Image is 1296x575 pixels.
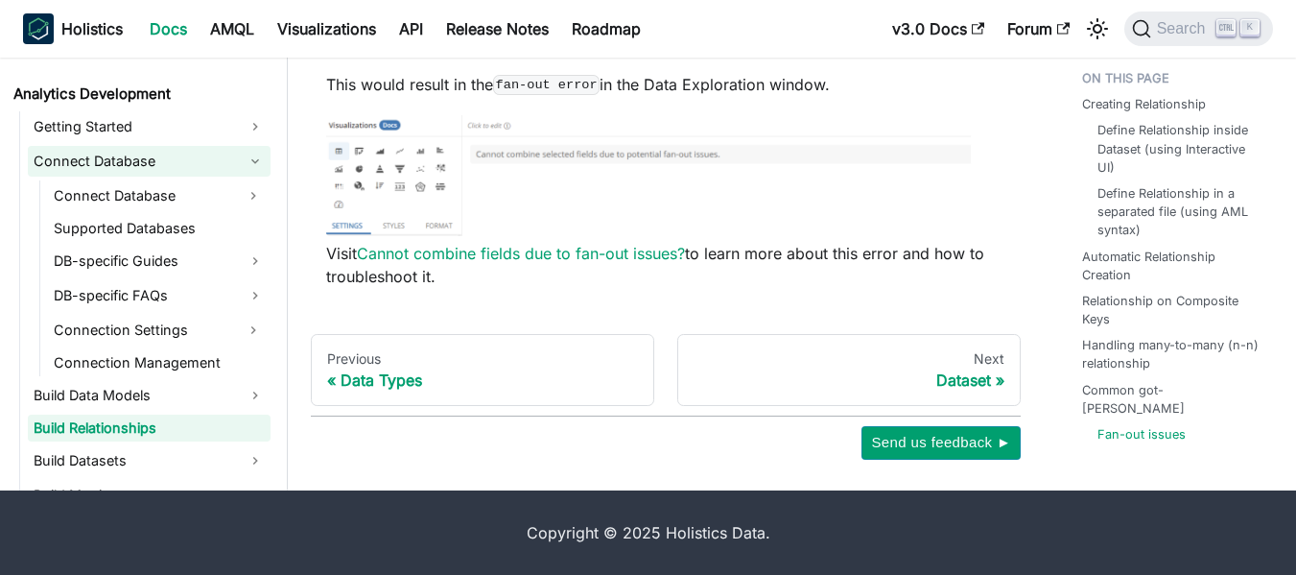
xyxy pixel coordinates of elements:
[388,13,435,44] a: API
[694,350,1004,368] div: Next
[48,215,271,242] a: Supported Databases
[1151,20,1217,37] span: Search
[1097,425,1186,443] a: Fan-out issues
[23,13,54,44] img: Holistics
[357,244,685,263] a: Cannot combine fields due to fan-out issues?
[677,334,1021,407] a: NextDataset
[23,13,123,44] a: HolisticsHolistics
[1082,13,1113,44] button: Switch between dark and light mode (currently light mode)
[311,334,1021,407] nav: Docs pages
[28,445,271,476] a: Build Datasets
[1240,19,1260,36] kbd: K
[1097,122,1258,178] a: Define Relationship inside Dataset (using Interactive UI)
[61,17,123,40] b: Holistics
[48,246,271,276] a: DB-specific Guides
[1082,337,1265,373] a: Handling many-to-many (n-n) relationship
[28,111,271,142] a: Getting Started
[48,315,236,346] a: Connection Settings
[48,180,236,211] a: Connect Database
[493,75,600,94] code: fan-out error
[236,315,271,346] button: Expand sidebar category 'Connection Settings'
[326,242,1005,288] p: Visit to learn more about this error and how to troubleshoot it.
[996,13,1081,44] a: Forum
[1082,381,1265,418] a: Common got-[PERSON_NAME]
[326,73,1005,96] p: This would result in the in the Data Exploration window.
[266,13,388,44] a: Visualizations
[881,13,996,44] a: v3.0 Docs
[327,350,638,368] div: Previous
[311,334,654,407] a: PreviousData Types
[1082,292,1265,328] a: Relationship on Composite Keys
[138,13,199,44] a: Docs
[1097,184,1258,240] a: Define Relationship in a separated file (using AML syntax)
[1124,12,1273,46] button: Search (Ctrl+K)
[236,180,271,211] button: Expand sidebar category 'Connect Database'
[48,280,271,311] a: DB-specific FAQs
[28,146,271,177] a: Connect Database
[28,480,271,511] a: Build Metrics
[694,371,1004,390] div: Dataset
[28,380,271,411] a: Build Data Models
[48,349,271,376] a: Connection Management
[28,415,271,442] a: Build Relationships
[435,13,560,44] a: Release Notes
[8,81,271,108] a: Analytics Development
[1082,248,1265,284] a: Automatic Relationship Creation
[871,430,1011,455] span: Send us feedback ►
[327,371,638,390] div: Data Types
[560,13,652,44] a: Roadmap
[861,426,1021,459] button: Send us feedback ►
[199,13,266,44] a: AMQL
[1082,96,1206,114] a: Creating Relationship
[125,521,1172,544] div: Copyright © 2025 Holistics Data.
